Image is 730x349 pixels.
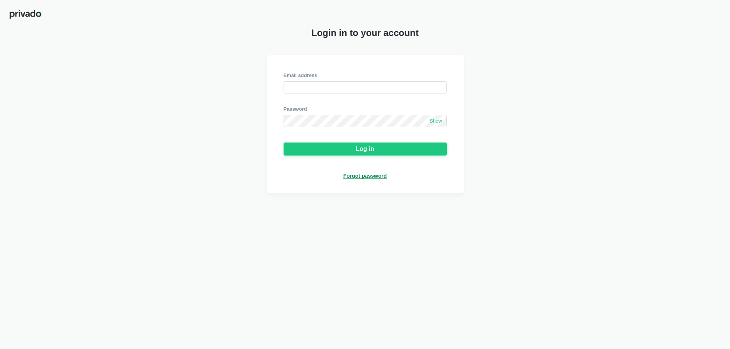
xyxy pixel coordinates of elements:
div: Password [284,106,447,113]
img: privado-logo [9,9,42,20]
button: Log in [284,143,447,156]
span: Show [430,118,442,125]
a: Forgot password [343,172,387,179]
span: Login in to your account [312,28,419,38]
div: Log in [356,146,374,152]
div: Email address [284,72,447,79]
